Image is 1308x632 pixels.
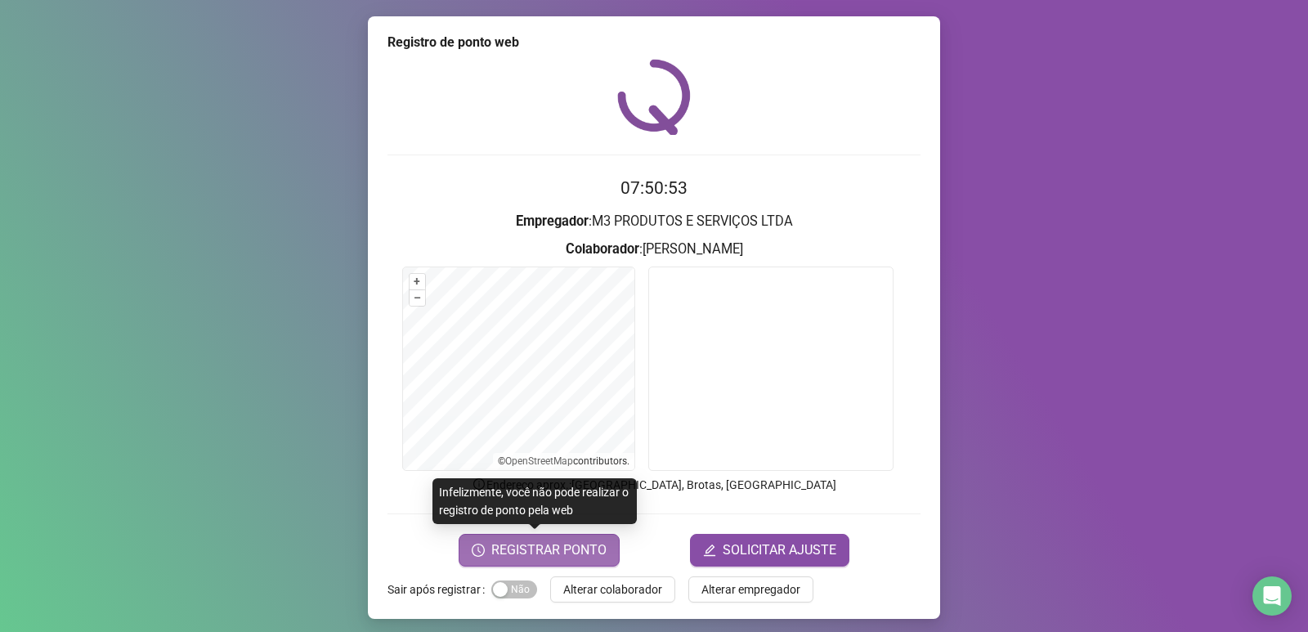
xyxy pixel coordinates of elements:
[410,290,425,306] button: –
[566,241,639,257] strong: Colaborador
[620,178,688,198] time: 07:50:53
[1252,576,1292,616] div: Open Intercom Messenger
[617,59,691,135] img: QRPoint
[498,455,629,467] li: © contributors.
[459,534,620,567] button: REGISTRAR PONTO
[723,540,836,560] span: SOLICITAR AJUSTE
[491,540,607,560] span: REGISTRAR PONTO
[472,477,486,491] span: info-circle
[505,455,573,467] a: OpenStreetMap
[688,576,813,603] button: Alterar empregador
[432,478,637,524] div: Infelizmente, você não pode realizar o registro de ponto pela web
[387,576,491,603] label: Sair após registrar
[690,534,849,567] button: editSOLICITAR AJUSTE
[550,576,675,603] button: Alterar colaborador
[472,544,485,557] span: clock-circle
[703,544,716,557] span: edit
[387,476,921,494] p: Endereço aprox. : [GEOGRAPHIC_DATA], Brotas, [GEOGRAPHIC_DATA]
[516,213,589,229] strong: Empregador
[387,239,921,260] h3: : [PERSON_NAME]
[410,274,425,289] button: +
[701,580,800,598] span: Alterar empregador
[387,33,921,52] div: Registro de ponto web
[563,580,662,598] span: Alterar colaborador
[387,211,921,232] h3: : M3 PRODUTOS E SERVIÇOS LTDA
